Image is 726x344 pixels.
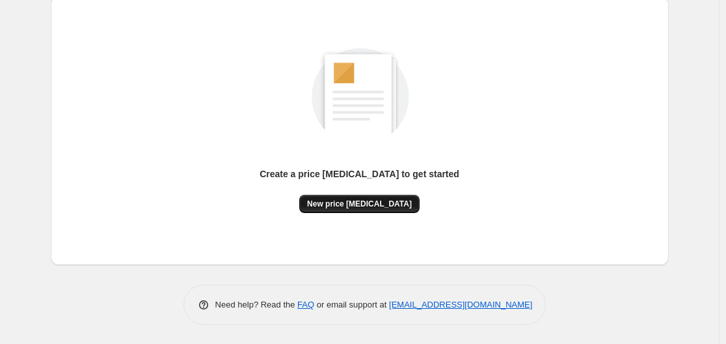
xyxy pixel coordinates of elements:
[314,300,389,309] span: or email support at
[307,199,412,209] span: New price [MEDICAL_DATA]
[389,300,532,309] a: [EMAIL_ADDRESS][DOMAIN_NAME]
[260,167,459,180] p: Create a price [MEDICAL_DATA] to get started
[297,300,314,309] a: FAQ
[299,195,420,213] button: New price [MEDICAL_DATA]
[215,300,298,309] span: Need help? Read the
